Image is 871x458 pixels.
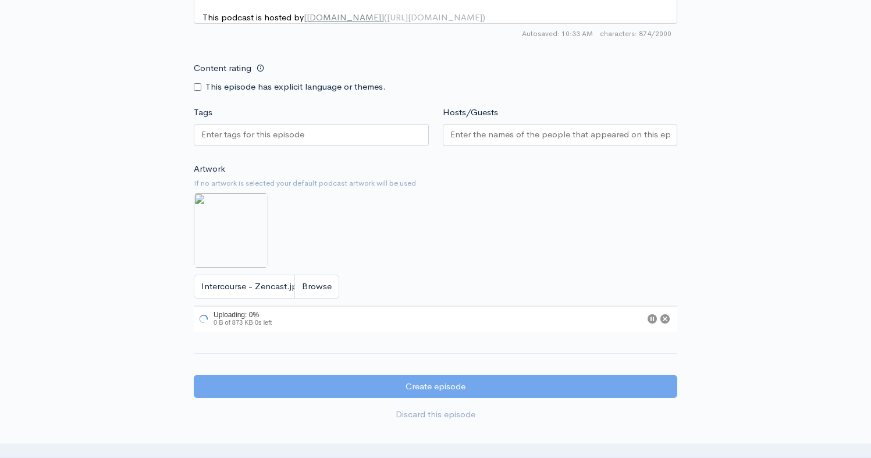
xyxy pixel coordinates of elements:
span: ) [482,12,485,23]
span: This podcast is hosted by [202,12,485,23]
button: Pause [648,314,657,324]
label: Content rating [194,56,251,80]
input: Enter tags for this episode [201,128,306,141]
span: [DOMAIN_NAME] [307,12,381,23]
input: Enter the names of the people that appeared on this episode [450,128,670,141]
label: Hosts/Guests [443,106,498,119]
span: 874/2000 [600,29,671,39]
span: ] [381,12,384,23]
label: This episode has explicit language or themes. [205,80,386,94]
small: If no artwork is selected your default podcast artwork will be used [194,177,677,189]
div: Uploading [194,306,274,332]
label: Artwork [194,162,225,176]
span: Autosaved: 10:33 AM [522,29,593,39]
span: 0 B of 873 KB · 0s left [214,319,272,326]
span: ( [384,12,387,23]
label: Tags [194,106,212,119]
span: [ [304,12,307,23]
button: Cancel [660,314,670,324]
div: Uploading: 0% [214,311,272,318]
a: Discard this episode [194,403,677,427]
span: [URL][DOMAIN_NAME] [387,12,482,23]
input: Create episode [194,375,677,399]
